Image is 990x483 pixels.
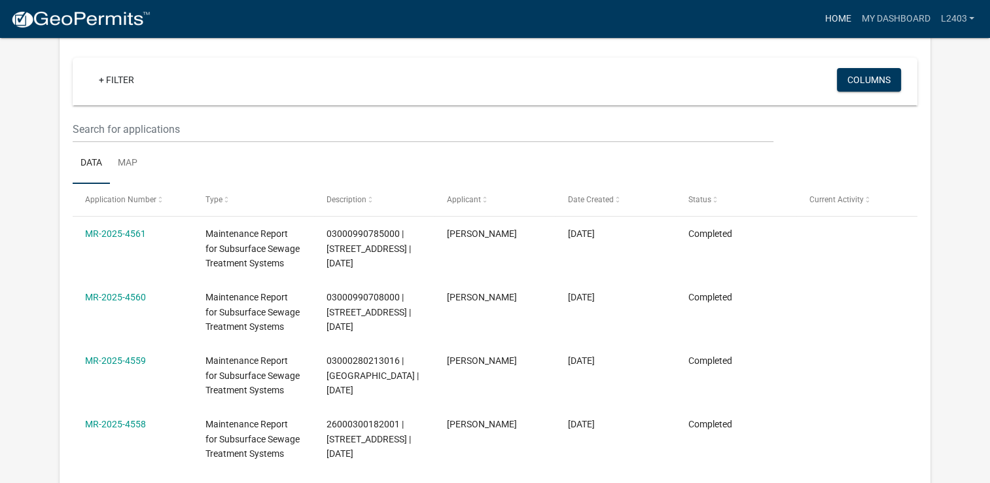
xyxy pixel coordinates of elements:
span: Status [688,195,711,204]
span: Maintenance Report for Subsurface Sewage Treatment Systems [205,419,300,459]
span: 26000300182001 | 16630 CO HWY 116 | 09/12/2025 [327,419,411,459]
a: MR-2025-4560 [85,292,146,302]
input: Search for applications [73,116,773,143]
span: Maintenance Report for Subsurface Sewage Treatment Systems [205,355,300,396]
span: Maintenance Report for Subsurface Sewage Treatment Systems [205,228,300,269]
a: Home [819,7,856,31]
span: Completed [688,419,732,429]
span: Date Created [568,195,614,204]
a: MR-2025-4558 [85,419,146,429]
span: Completed [688,228,732,239]
span: Completed [688,355,732,366]
span: Jacob Bigelow [447,419,517,429]
span: Jacob Bigelow [447,355,517,366]
a: My Dashboard [856,7,935,31]
a: + Filter [88,68,145,92]
datatable-header-cell: Applicant [434,184,555,215]
span: Completed [688,292,732,302]
span: Jacob Bigelow [447,292,517,302]
span: 09/16/2025 [568,292,595,302]
span: Maintenance Report for Subsurface Sewage Treatment Systems [205,292,300,332]
span: 03000990708000 | 23481 OAKVIEW HEIGHTS DR | 09/15/2025 [327,292,411,332]
datatable-header-cell: Current Activity [796,184,917,215]
span: 09/15/2025 [568,419,595,429]
span: 09/16/2025 [568,355,595,366]
span: Current Activity [809,195,863,204]
span: Description [327,195,366,204]
button: Columns [837,68,901,92]
span: 03000280213016 | 23752 CANTERBURY LN | 09/15/2025 [327,355,419,396]
span: Type [205,195,222,204]
span: 09/16/2025 [568,228,595,239]
a: MR-2025-4559 [85,355,146,366]
datatable-header-cell: Date Created [555,184,675,215]
a: Data [73,143,110,185]
span: Jacob Bigelow [447,228,517,239]
a: L2403 [935,7,980,31]
span: Applicant [447,195,481,204]
datatable-header-cell: Type [193,184,313,215]
span: Application Number [85,195,156,204]
datatable-header-cell: Description [314,184,434,215]
datatable-header-cell: Application Number [73,184,193,215]
a: Map [110,143,145,185]
datatable-header-cell: Status [676,184,796,215]
span: 03000990785000 | 23085 OAKVIEW HEIGHTS DR | 09/15/2025 [327,228,411,269]
a: MR-2025-4561 [85,228,146,239]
